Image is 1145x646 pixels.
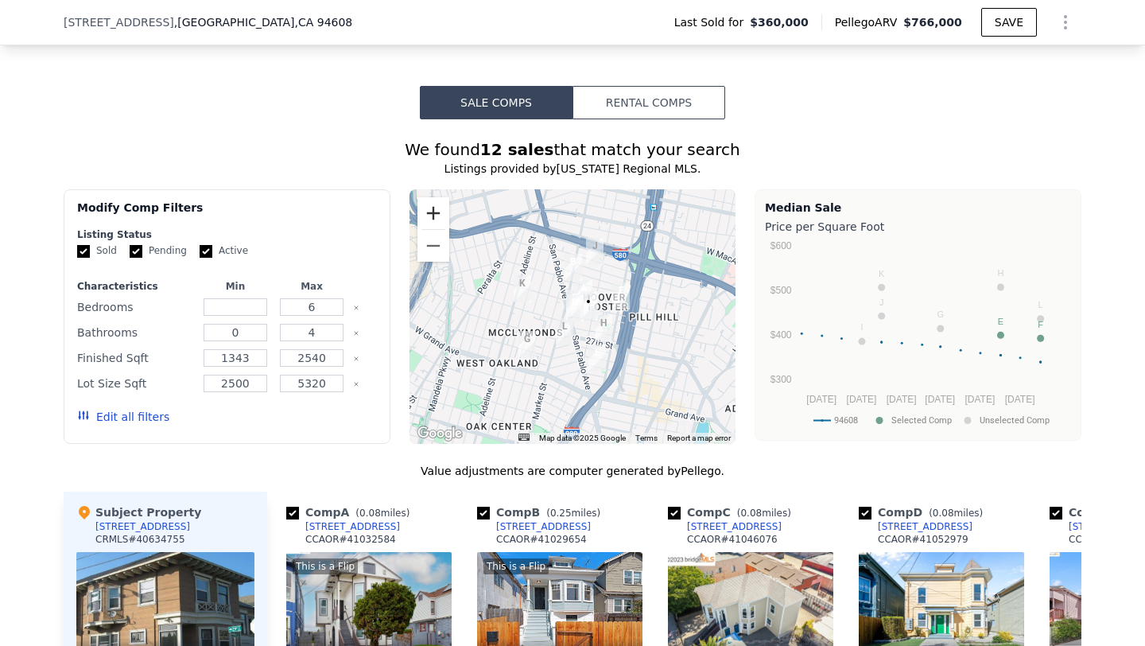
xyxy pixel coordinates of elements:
div: This is a Flip [293,558,358,574]
div: Modify Comp Filters [77,200,377,228]
button: Edit all filters [77,409,169,425]
span: 0.25 [550,508,572,519]
button: Sale Comps [420,86,572,119]
label: Sold [77,244,117,258]
text: $300 [770,374,792,385]
text: $600 [770,240,792,251]
text: K [879,269,885,278]
div: [STREET_ADDRESS] [305,520,400,533]
strong: 12 sales [480,140,554,159]
div: 827 34th St [586,238,604,265]
div: Comp B [477,504,607,520]
span: 0.08 [933,508,954,519]
text: [DATE] [925,394,955,405]
button: Clear [353,356,359,362]
input: Pending [130,245,142,258]
span: Last Sold for [674,14,751,30]
div: 3212 Market St [565,254,582,281]
button: Rental Comps [572,86,725,119]
div: CCAOR # 41029654 [496,533,587,546]
button: SAVE [981,8,1037,37]
div: Comp A [286,504,416,520]
text: G [937,309,944,319]
div: Characteristics [77,280,194,293]
div: Median Sale [765,200,1071,216]
text: H [997,268,1003,278]
div: 850 Milton St [556,318,573,345]
a: [STREET_ADDRESS] [286,520,400,533]
text: [DATE] [847,394,877,405]
text: I [860,322,863,332]
span: [STREET_ADDRESS] [64,14,174,30]
text: F [1038,320,1043,329]
div: Bedrooms [77,296,194,318]
div: 2909 West St [580,291,598,318]
div: CCAOR # 41052979 [878,533,968,546]
div: [STREET_ADDRESS] [687,520,782,533]
div: 3034 Martin Luther King Jr Way [612,282,630,309]
button: Clear [353,305,359,311]
div: 836 30th St [575,280,592,307]
text: [DATE] [1005,394,1035,405]
div: [STREET_ADDRESS] [878,520,972,533]
span: $360,000 [750,14,809,30]
span: ( miles) [922,508,989,519]
text: $400 [770,329,792,341]
input: Sold [77,245,90,258]
div: 880 29th St [566,290,584,317]
a: Report a map error [667,434,731,442]
span: 0.08 [740,508,762,519]
span: Pellego ARV [835,14,904,30]
div: CCAOR # 41046076 [687,533,778,546]
div: Listing Status [77,228,377,241]
text: [DATE] [806,394,836,405]
div: [STREET_ADDRESS] [496,520,591,533]
a: [STREET_ADDRESS] [859,520,972,533]
div: Min [200,280,270,293]
text: 94608 [834,415,858,426]
input: Active [200,245,212,258]
span: ( miles) [349,508,416,519]
img: Google [413,423,466,444]
button: Zoom in [417,197,449,229]
div: Value adjustments are computer generated by Pellego . [64,463,1081,479]
div: This is a Flip [483,558,549,574]
div: Lot Size Sqft [77,372,194,395]
div: CRMLS # 40634755 [95,533,185,546]
div: Comp D [859,504,989,520]
span: ( miles) [731,508,798,519]
div: 675 25th St [588,344,606,372]
button: Show Options [1050,6,1081,38]
div: CCAOR # 41032584 [305,533,396,546]
div: 672 27th St [595,315,612,342]
div: 873 29th St [566,294,584,321]
button: Zoom out [417,230,449,262]
span: ( miles) [540,508,607,519]
div: Comp C [668,504,798,520]
div: 2903 West St [580,294,597,321]
text: Unselected Comp [980,415,1050,426]
button: Clear [353,330,359,337]
div: Bathrooms [77,321,194,344]
text: Selected Comp [891,415,952,426]
label: Active [200,244,248,258]
button: Keyboard shortcuts [518,434,530,441]
div: We found that match your search [64,138,1081,161]
div: Listings provided by [US_STATE] Regional MLS . [64,161,1081,177]
div: [STREET_ADDRESS] [95,520,190,533]
text: [DATE] [887,394,917,405]
span: Map data ©2025 Google [539,434,626,442]
a: [STREET_ADDRESS] [477,520,591,533]
button: Clear [353,381,359,387]
div: 2319 Filbert St [518,331,536,358]
svg: A chart. [765,238,1071,437]
span: , [GEOGRAPHIC_DATA] [174,14,352,30]
div: 2841 Chestnut St [514,275,531,302]
text: $500 [770,285,792,296]
a: Open this area in Google Maps (opens a new window) [413,423,466,444]
text: J [879,298,884,307]
div: Price per Square Foot [765,216,1071,238]
text: E [998,317,1003,326]
span: 0.08 [359,508,381,519]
